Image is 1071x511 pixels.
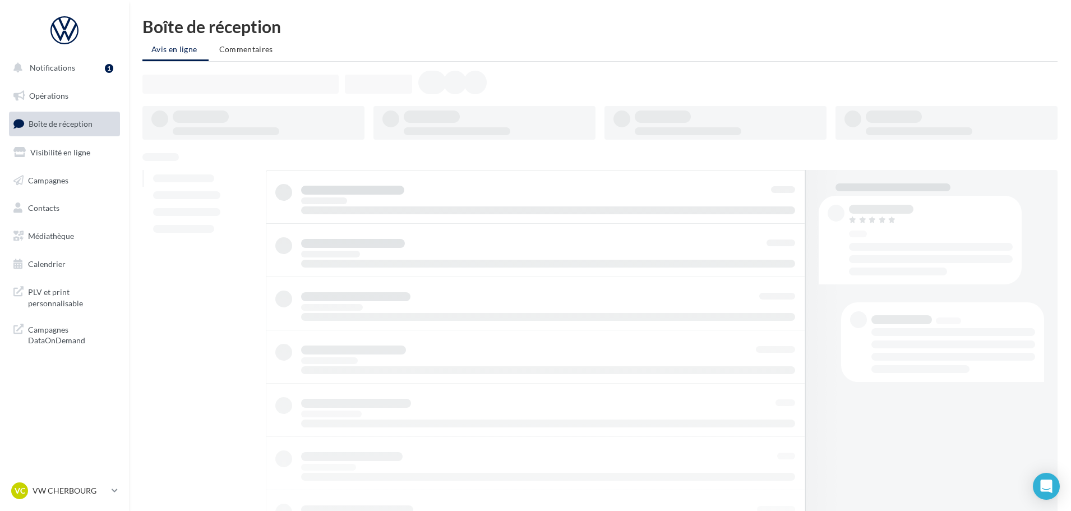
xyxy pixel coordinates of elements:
[7,280,122,313] a: PLV et print personnalisable
[7,252,122,276] a: Calendrier
[30,63,75,72] span: Notifications
[28,284,116,309] span: PLV et print personnalisable
[7,224,122,248] a: Médiathèque
[142,18,1058,35] div: Boîte de réception
[29,119,93,128] span: Boîte de réception
[30,148,90,157] span: Visibilité en ligne
[15,485,25,496] span: VC
[7,84,122,108] a: Opérations
[28,175,68,185] span: Campagnes
[28,203,59,213] span: Contacts
[29,91,68,100] span: Opérations
[7,317,122,351] a: Campagnes DataOnDemand
[28,259,66,269] span: Calendrier
[7,141,122,164] a: Visibilité en ligne
[1033,473,1060,500] div: Open Intercom Messenger
[7,56,118,80] button: Notifications 1
[28,231,74,241] span: Médiathèque
[219,44,273,54] span: Commentaires
[33,485,107,496] p: VW CHERBOURG
[9,480,120,501] a: VC VW CHERBOURG
[105,64,113,73] div: 1
[28,322,116,346] span: Campagnes DataOnDemand
[7,169,122,192] a: Campagnes
[7,112,122,136] a: Boîte de réception
[7,196,122,220] a: Contacts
